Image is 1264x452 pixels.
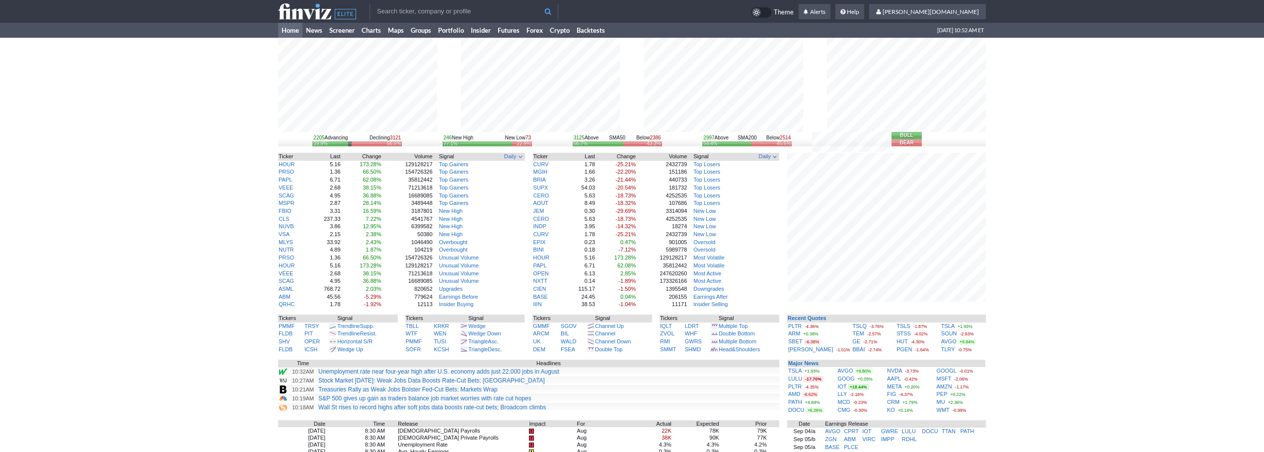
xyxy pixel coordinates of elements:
span: 173.28% [360,161,381,167]
td: 35812442 [382,176,433,184]
a: Theme [751,7,794,18]
a: WHF [685,330,697,336]
div: 22.9% [517,141,531,146]
a: RMI [660,338,670,344]
a: BIL [561,330,569,336]
a: PRSO [279,169,294,175]
a: Treasuries Rally as Weak Jobs Bolster Fed-Cut Bets: Markets Wrap [318,386,498,393]
a: New Low [693,208,716,214]
span: Daily [759,153,771,161]
a: AMD [788,391,800,397]
td: 3.31 [309,207,341,215]
a: Stock Market [DATE]: Weak Jobs Data Boosts Rate-Cut Bets; [GEOGRAPHIC_DATA] [318,377,545,384]
a: Downgrades [693,286,724,292]
td: 6.71 [309,176,341,184]
span: -18.73% [615,193,636,198]
a: HOUR [533,255,549,260]
a: Wall St rises to record highs after soft jobs data boosts rate-cut bets; Broadcom climbs [318,404,546,411]
a: PEP [937,391,948,397]
span: 66.50% [363,169,381,175]
a: Backtests [573,23,608,38]
a: Crypto [546,23,573,38]
div: Below [636,134,661,141]
a: Top Losers [693,185,720,191]
a: Portfolio [435,23,467,38]
a: PIT [304,330,313,336]
button: Signals interval [503,153,524,161]
a: TLRY [941,346,955,352]
td: 3314094 [636,207,687,215]
td: 5.16 [309,161,341,169]
a: MSFT [937,376,952,382]
a: TRSY [304,323,319,329]
a: GOOG [838,376,855,382]
th: Volume [382,153,433,161]
td: 54.03 [564,184,595,192]
a: Most Active [693,278,721,284]
button: Bear [892,139,922,146]
a: AMZN [937,384,952,389]
a: Sep 05/a [794,444,816,450]
th: Volume [636,153,687,161]
a: MLYS [279,239,293,245]
a: PRSO [279,255,294,260]
a: QRHC [279,301,295,307]
span: Daily [504,153,516,161]
a: RDHL [902,436,917,442]
a: ARM [788,330,800,336]
a: SHV [279,338,290,344]
a: IMPP [881,436,894,442]
a: GWRE [881,428,898,434]
a: INDP [533,223,546,229]
a: Overbought [439,239,467,245]
button: Bull [892,132,922,139]
a: Overbought [439,247,467,253]
a: Maps [384,23,407,38]
span: 2386 [650,135,661,140]
th: Change [595,153,636,161]
a: Unusual Volume [439,262,479,268]
a: PATH [788,399,802,405]
a: IOT [862,428,871,434]
th: Last [564,153,595,161]
a: SMMT [660,346,676,352]
a: NVDA [887,368,902,374]
td: 71213618 [382,184,433,192]
a: GMMF [533,323,550,329]
a: Unemployment rate near four-year high after U.S. economy adds just 22,000 jobs in August [318,368,559,375]
a: AVGO [941,338,957,344]
a: S&P 500 gives up gain as traders balance job market worries with rate cut hopes [318,395,531,402]
a: TTAN [942,428,956,434]
a: VSA [279,231,290,237]
a: Insider Selling [693,301,728,307]
span: -22.20% [615,169,636,175]
div: 43.3% [647,141,661,146]
a: Multiple Bottom [719,338,756,344]
a: Unusual Volume [439,255,479,260]
a: Sep 04/a [794,428,816,434]
a: Earnings After [693,294,728,300]
a: Wedge Up [337,346,363,352]
a: SCAG [279,193,294,198]
a: Most Active [693,270,721,276]
td: 440733 [636,176,687,184]
a: IQLT [660,323,672,329]
a: HOUR [279,262,295,268]
a: New High [439,216,463,222]
a: Top Gainers [439,185,468,191]
a: VEEE [279,185,293,191]
a: Multiple Top [719,323,748,329]
a: NUTR [279,247,294,253]
a: Groups [407,23,435,38]
a: TrendlineResist. [337,330,376,336]
td: 154726326 [382,168,433,176]
a: ABM [844,436,856,442]
div: 39.9% [313,141,327,146]
a: SHMD [685,346,701,352]
a: Most Volatile [693,255,724,260]
a: TUSI [434,338,446,344]
td: 2.87 [309,199,341,207]
a: FLDB [279,330,293,336]
span: 2514 [780,135,791,140]
span: -21.44% [615,177,636,183]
